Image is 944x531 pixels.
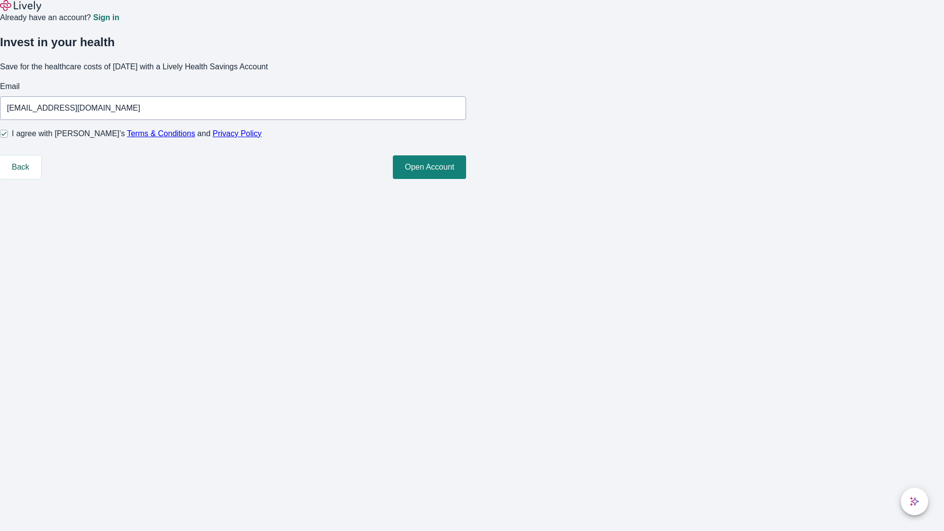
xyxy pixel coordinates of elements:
a: Terms & Conditions [127,129,195,138]
svg: Lively AI Assistant [910,497,919,506]
a: Sign in [93,14,119,22]
span: I agree with [PERSON_NAME]’s and [12,128,262,140]
button: chat [901,488,928,515]
button: Open Account [393,155,466,179]
a: Privacy Policy [213,129,262,138]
